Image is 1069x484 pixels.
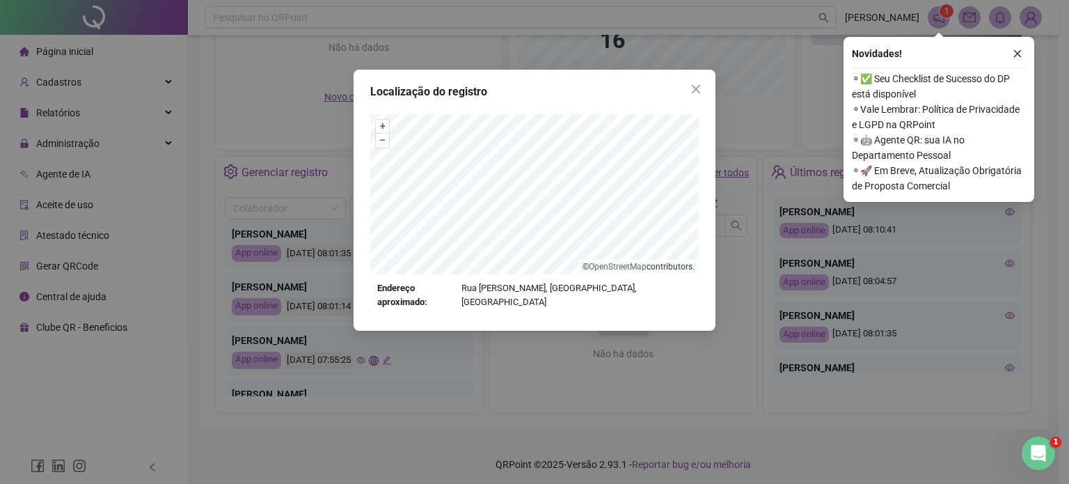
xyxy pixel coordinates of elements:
span: 1 [1050,437,1061,448]
span: ⚬ ✅ Seu Checklist de Sucesso do DP está disponível [852,71,1026,102]
li: © contributors. [583,262,695,272]
div: Rua [PERSON_NAME], [GEOGRAPHIC_DATA], [GEOGRAPHIC_DATA] [377,281,692,310]
button: + [376,120,389,133]
span: close [1013,49,1022,58]
span: close [690,84,702,95]
button: – [376,134,389,147]
span: Novidades ! [852,46,902,61]
span: ⚬ Vale Lembrar: Política de Privacidade e LGPD na QRPoint [852,102,1026,132]
div: Localização do registro [370,84,699,100]
span: ⚬ 🤖 Agente QR: sua IA no Departamento Pessoal [852,132,1026,163]
iframe: Intercom live chat [1022,437,1055,470]
strong: Endereço aproximado: [377,281,456,310]
a: OpenStreetMap [589,262,647,272]
span: ⚬ 🚀 Em Breve, Atualização Obrigatória de Proposta Comercial [852,163,1026,194]
button: Close [685,78,707,100]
